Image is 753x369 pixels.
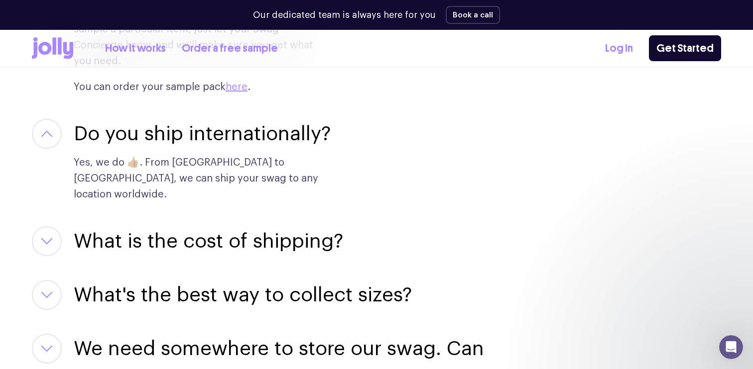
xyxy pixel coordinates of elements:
[649,35,721,61] a: Get Started
[605,40,633,57] a: Log In
[226,82,248,92] a: here
[74,119,331,149] button: Do you ship internationally?
[74,280,412,310] button: What's the best way to collect sizes?
[182,40,278,57] a: Order a free sample
[446,6,500,24] button: Book a call
[253,8,436,22] p: Our dedicated team is always here for you
[74,79,329,95] p: You can order your sample pack .
[74,155,329,202] p: Yes, we do 👍🏼. From [GEOGRAPHIC_DATA] to [GEOGRAPHIC_DATA], we can ship your swag to any location...
[105,40,166,57] a: How it works
[74,226,343,256] button: What is the cost of shipping?
[719,335,743,359] iframe: Intercom live chat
